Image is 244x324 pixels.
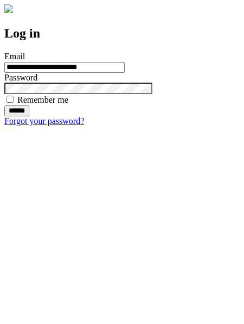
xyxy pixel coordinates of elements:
[4,116,84,126] a: Forgot your password?
[4,4,13,13] img: logo-4e3dc11c47720685a147b03b5a06dd966a58ff35d612b21f08c02c0306f2b779.png
[4,52,25,61] label: Email
[17,95,68,104] label: Remember me
[4,26,240,41] h2: Log in
[4,73,37,82] label: Password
